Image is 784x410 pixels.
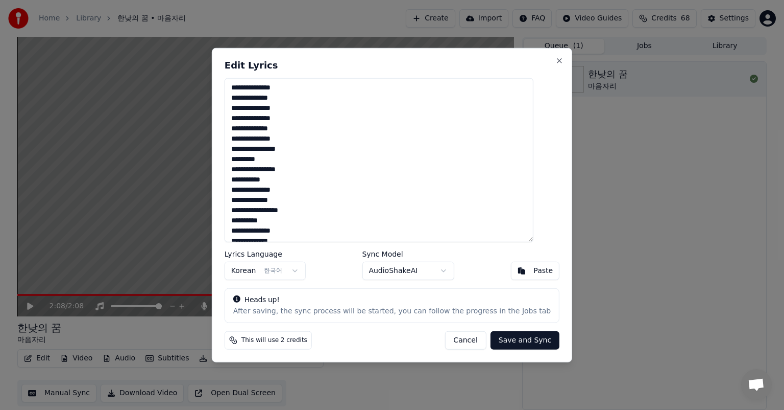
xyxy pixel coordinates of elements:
div: After saving, the sync process will be started, you can follow the progress in the Jobs tab [233,306,551,316]
h2: Edit Lyrics [225,61,559,70]
button: Cancel [445,331,486,349]
span: This will use 2 credits [241,336,307,344]
div: Heads up! [233,294,551,305]
label: Sync Model [362,250,454,257]
button: Paste [510,261,559,280]
button: Save and Sync [491,331,559,349]
label: Lyrics Language [225,250,306,257]
div: Paste [533,265,553,276]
